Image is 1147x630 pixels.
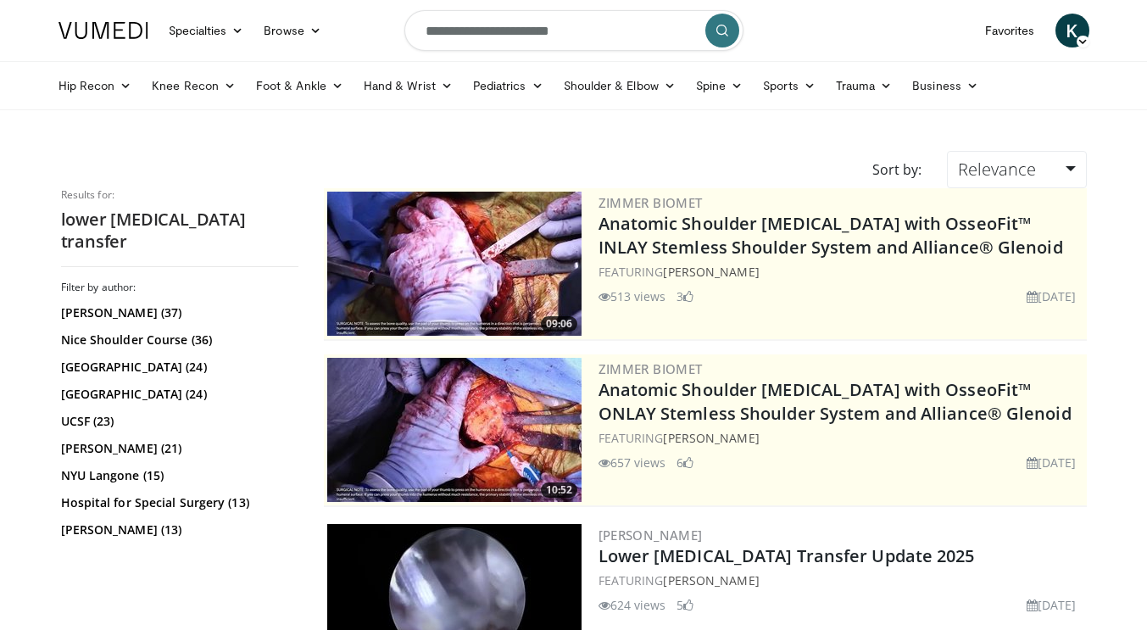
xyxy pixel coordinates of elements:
a: Anatomic Shoulder [MEDICAL_DATA] with OsseoFit™ INLAY Stemless Shoulder System and Alliance® Glenoid [599,212,1063,259]
a: [PERSON_NAME] [663,430,759,446]
input: Search topics, interventions [404,10,743,51]
a: UCSF (23) [61,413,294,430]
a: K [1055,14,1089,47]
a: Spine [686,69,753,103]
a: Sports [753,69,826,103]
a: Knee Recon [142,69,246,103]
a: Zimmer Biomet [599,360,703,377]
a: Foot & Ankle [246,69,354,103]
a: Shoulder & Elbow [554,69,686,103]
a: [PERSON_NAME] [599,527,703,544]
h3: Filter by author: [61,281,298,294]
a: [PERSON_NAME] (37) [61,304,294,321]
a: 10:52 [327,358,582,502]
a: Lower [MEDICAL_DATA] Transfer Update 2025 [599,544,975,567]
li: 6 [677,454,693,471]
a: [GEOGRAPHIC_DATA] (24) [61,359,294,376]
h2: lower [MEDICAL_DATA] transfer [61,209,298,253]
a: NYU Langone (15) [61,467,294,484]
div: FEATURING [599,571,1083,589]
a: [GEOGRAPHIC_DATA] (24) [61,386,294,403]
a: Specialties [159,14,254,47]
img: 68921608-6324-4888-87da-a4d0ad613160.300x170_q85_crop-smart_upscale.jpg [327,358,582,502]
a: Relevance [947,151,1086,188]
li: [DATE] [1027,454,1077,471]
p: Results for: [61,188,298,202]
li: [DATE] [1027,596,1077,614]
li: 624 views [599,596,666,614]
li: 5 [677,596,693,614]
span: 10:52 [541,482,577,498]
a: Hand & Wrist [354,69,463,103]
a: Nice Shoulder Course (36) [61,332,294,348]
a: Hospital for Special Surgery (13) [61,494,294,511]
div: FEATURING [599,429,1083,447]
a: Browse [253,14,331,47]
a: [PERSON_NAME] [663,264,759,280]
a: Favorites [975,14,1045,47]
a: [PERSON_NAME] (13) [61,521,294,538]
div: Sort by: [860,151,934,188]
a: [PERSON_NAME] (21) [61,440,294,457]
img: VuMedi Logo [58,22,148,39]
a: Anatomic Shoulder [MEDICAL_DATA] with OsseoFit™ ONLAY Stemless Shoulder System and Alliance® Glenoid [599,378,1072,425]
a: Trauma [826,69,903,103]
li: 657 views [599,454,666,471]
li: 3 [677,287,693,305]
a: Pediatrics [463,69,554,103]
span: 09:06 [541,316,577,332]
span: Relevance [958,158,1036,181]
div: FEATURING [599,263,1083,281]
a: 09:06 [327,192,582,336]
li: 513 views [599,287,666,305]
a: [PERSON_NAME] [663,572,759,588]
img: 59d0d6d9-feca-4357-b9cd-4bad2cd35cb6.300x170_q85_crop-smart_upscale.jpg [327,192,582,336]
a: Hip Recon [48,69,142,103]
a: Zimmer Biomet [599,194,703,211]
a: Business [902,69,988,103]
li: [DATE] [1027,287,1077,305]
